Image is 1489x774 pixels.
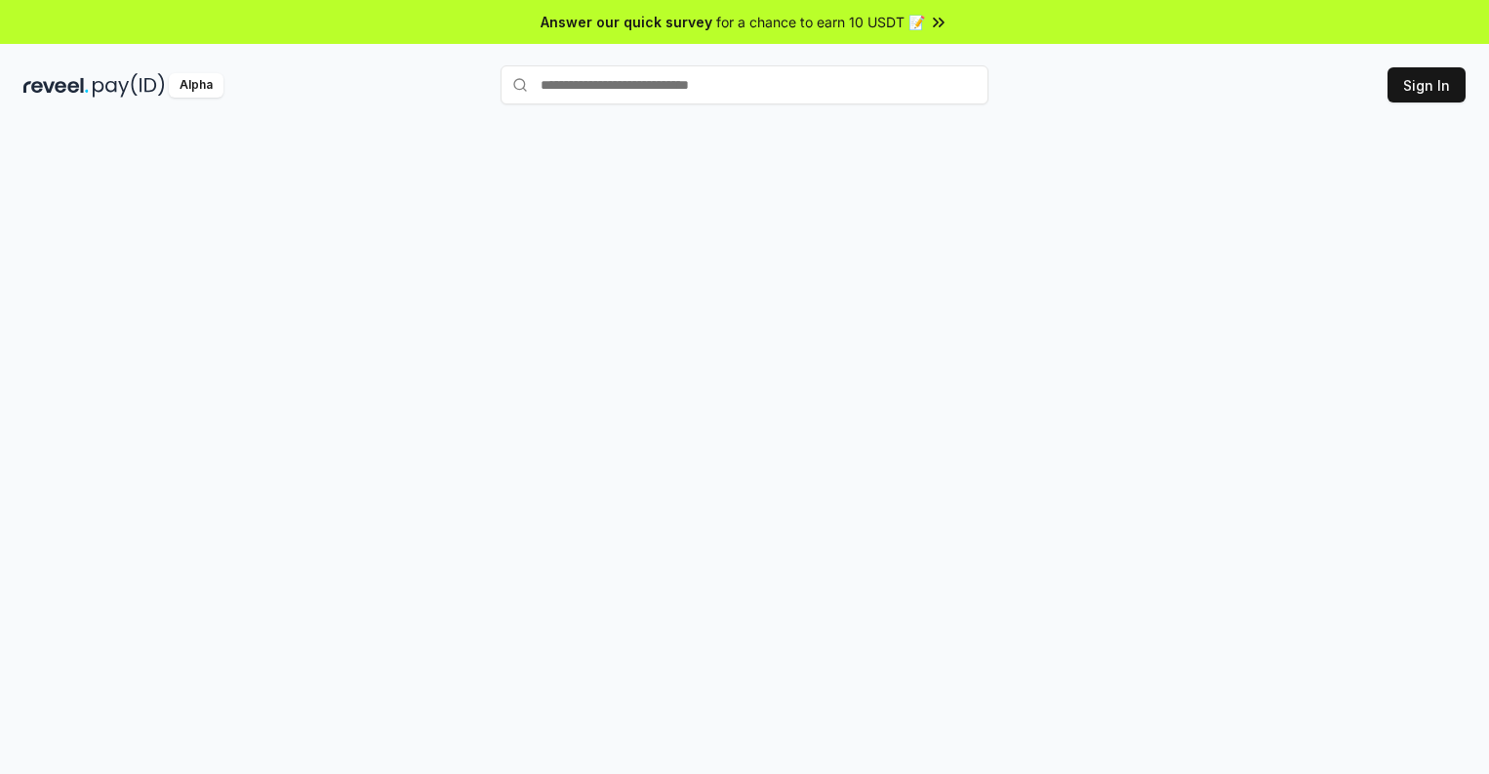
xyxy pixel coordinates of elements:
[23,73,89,98] img: reveel_dark
[93,73,165,98] img: pay_id
[1388,67,1466,102] button: Sign In
[716,12,925,32] span: for a chance to earn 10 USDT 📝
[541,12,712,32] span: Answer our quick survey
[169,73,223,98] div: Alpha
